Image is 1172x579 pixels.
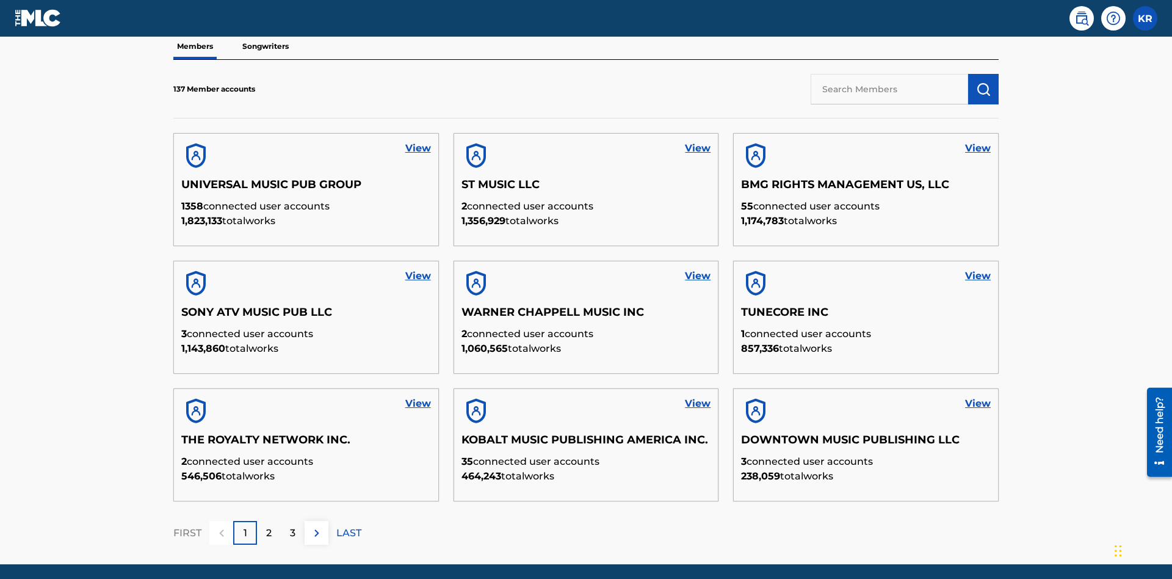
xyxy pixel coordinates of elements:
span: 1358 [181,200,203,212]
a: View [965,141,991,156]
p: connected user accounts [181,199,431,214]
span: 1,143,860 [181,343,225,354]
img: account [741,141,770,170]
p: total works [181,214,431,228]
img: account [741,269,770,298]
div: User Menu [1133,6,1157,31]
img: Search Works [976,82,991,96]
iframe: Chat Widget [1111,520,1172,579]
p: total works [181,341,431,356]
a: View [965,269,991,283]
span: 1,823,133 [181,215,222,227]
a: View [685,141,711,156]
p: LAST [336,526,361,541]
img: account [741,396,770,426]
span: 857,336 [741,343,779,354]
p: total works [461,214,711,228]
a: View [685,269,711,283]
h5: WARNER CHAPPELL MUSIC INC [461,305,711,327]
img: account [461,141,491,170]
span: 2 [181,456,187,467]
a: View [685,396,711,411]
p: total works [461,341,711,356]
a: Public Search [1069,6,1094,31]
span: 464,243 [461,470,501,482]
p: connected user accounts [461,327,711,341]
span: 1,356,929 [461,215,505,227]
img: right [309,526,324,541]
p: connected user accounts [181,454,431,469]
img: MLC Logo [15,9,62,27]
p: 3 [290,526,295,541]
h5: ST MUSIC LLC [461,178,711,199]
span: 238,059 [741,470,780,482]
h5: DOWNTOWN MUSIC PUBLISHING LLC [741,433,991,454]
p: 137 Member accounts [173,84,255,95]
span: 546,506 [181,470,222,482]
h5: SONY ATV MUSIC PUB LLC [181,305,431,327]
span: 3 [181,328,187,340]
img: help [1106,11,1121,26]
span: 35 [461,456,473,467]
img: account [181,141,211,170]
img: account [461,396,491,426]
span: 3 [741,456,747,467]
span: 2 [461,200,467,212]
p: 2 [266,526,272,541]
iframe: Resource Center [1138,383,1172,483]
div: Help [1101,6,1126,31]
p: connected user accounts [741,454,991,469]
p: total works [741,469,991,484]
span: 55 [741,200,753,212]
input: Search Members [811,74,968,104]
a: View [405,269,431,283]
p: total works [181,469,431,484]
span: 1,174,783 [741,215,784,227]
p: total works [741,341,991,356]
h5: TUNECORE INC [741,305,991,327]
p: FIRST [173,526,201,541]
p: total works [461,469,711,484]
img: search [1074,11,1089,26]
img: account [461,269,491,298]
h5: KOBALT MUSIC PUBLISHING AMERICA INC. [461,433,711,454]
p: Members [173,34,217,59]
span: 1 [741,328,745,340]
p: connected user accounts [461,199,711,214]
img: account [181,396,211,426]
a: View [405,396,431,411]
a: View [965,396,991,411]
h5: UNIVERSAL MUSIC PUB GROUP [181,178,431,199]
p: connected user accounts [461,454,711,469]
p: connected user accounts [741,327,991,341]
p: connected user accounts [741,199,991,214]
p: 1 [244,526,247,541]
p: Songwriters [239,34,292,59]
h5: BMG RIGHTS MANAGEMENT US, LLC [741,178,991,199]
div: Drag [1115,533,1122,569]
p: total works [741,214,991,228]
a: View [405,141,431,156]
span: 1,060,565 [461,343,508,354]
p: connected user accounts [181,327,431,341]
span: 2 [461,328,467,340]
h5: THE ROYALTY NETWORK INC. [181,433,431,454]
img: account [181,269,211,298]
